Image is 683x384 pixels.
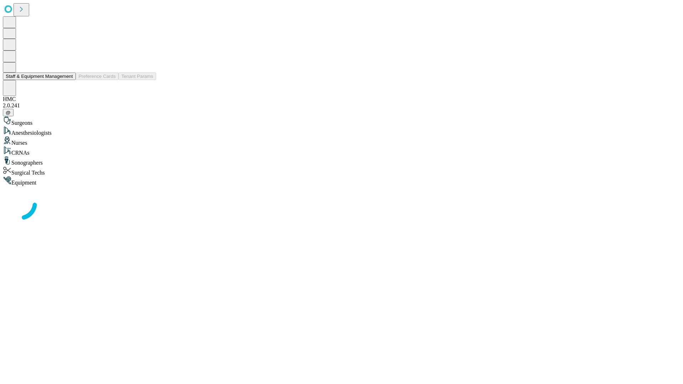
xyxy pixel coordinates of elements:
[3,176,680,186] div: Equipment
[118,73,156,80] button: Tenant Params
[76,73,118,80] button: Preference Cards
[3,126,680,136] div: Anesthesiologists
[3,96,680,102] div: HMC
[3,136,680,146] div: Nurses
[3,166,680,176] div: Surgical Techs
[3,109,14,116] button: @
[3,116,680,126] div: Surgeons
[3,73,76,80] button: Staff & Equipment Management
[3,156,680,166] div: Sonographers
[3,102,680,109] div: 2.0.241
[3,146,680,156] div: CRNAs
[6,110,11,115] span: @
